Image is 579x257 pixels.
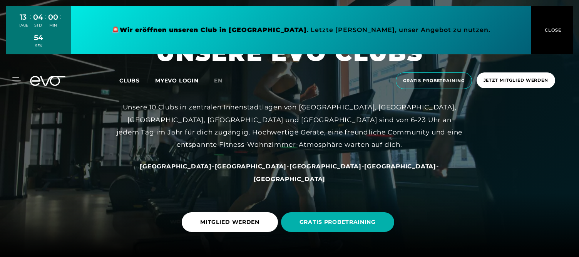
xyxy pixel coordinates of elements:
[119,77,155,84] a: Clubs
[33,12,43,23] div: 04
[215,162,287,170] a: [GEOGRAPHIC_DATA]
[289,162,361,170] a: [GEOGRAPHIC_DATA]
[200,218,259,226] span: MITGLIED WERDEN
[116,101,463,151] div: Unsere 10 Clubs in zentralen Innenstadtlagen von [GEOGRAPHIC_DATA], [GEOGRAPHIC_DATA], [GEOGRAPHI...
[18,23,28,28] div: TAGE
[393,72,474,89] a: Gratis Probetraining
[119,77,140,84] span: Clubs
[254,175,326,183] a: [GEOGRAPHIC_DATA]
[48,12,58,23] div: 00
[48,23,58,28] div: MIN
[34,43,43,49] div: SEK
[214,77,223,84] span: en
[34,32,43,43] div: 54
[474,72,557,89] a: Jetzt Mitglied werden
[140,162,212,170] a: [GEOGRAPHIC_DATA]
[281,207,397,238] a: GRATIS PROBETRAINING
[484,77,548,84] span: Jetzt Mitglied werden
[403,77,465,84] span: Gratis Probetraining
[155,77,199,84] a: MYEVO LOGIN
[116,160,463,185] div: - - - -
[45,12,46,33] div: :
[543,27,562,34] span: CLOSE
[18,12,28,23] div: 13
[33,23,43,28] div: STD
[300,218,376,226] span: GRATIS PROBETRAINING
[214,76,232,85] a: en
[30,12,31,33] div: :
[60,12,61,33] div: :
[531,6,573,54] button: CLOSE
[364,162,436,170] a: [GEOGRAPHIC_DATA]
[182,207,281,238] a: MITGLIED WERDEN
